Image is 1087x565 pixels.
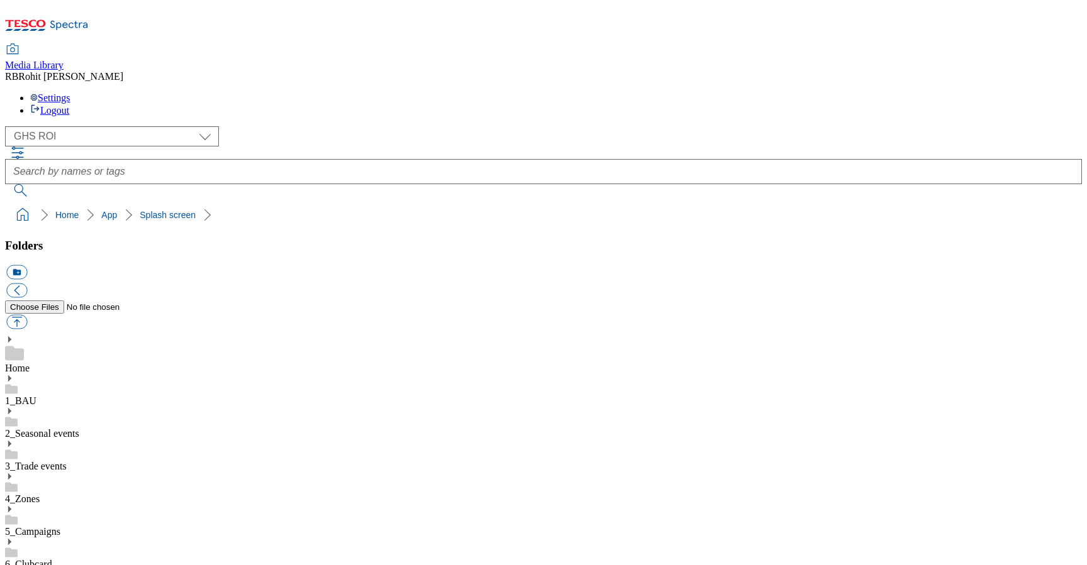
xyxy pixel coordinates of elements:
span: Media Library [5,60,64,70]
a: 1_BAU [5,395,36,406]
a: Settings [30,92,70,103]
input: Search by names or tags [5,159,1082,184]
a: Media Library [5,45,64,71]
nav: breadcrumb [5,203,1082,227]
a: home [13,205,33,225]
a: Home [55,210,79,220]
a: Logout [30,105,69,116]
a: App [101,210,117,220]
a: 3_Trade events [5,461,67,471]
span: Rohit [PERSON_NAME] [18,71,123,82]
span: RB [5,71,18,82]
h3: Folders [5,239,1082,253]
a: 4_Zones [5,493,40,504]
a: 5_Campaigns [5,526,60,537]
a: Splash screen [140,210,196,220]
a: Home [5,363,30,373]
a: 2_Seasonal events [5,428,79,439]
